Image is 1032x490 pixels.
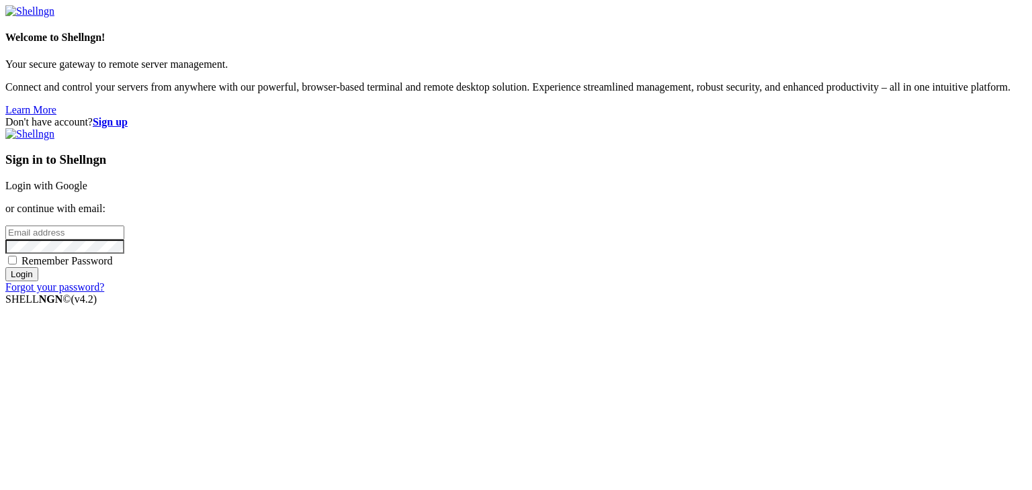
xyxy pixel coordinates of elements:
h4: Welcome to Shellngn! [5,32,1027,44]
p: Your secure gateway to remote server management. [5,58,1027,70]
a: Login with Google [5,180,87,191]
img: Shellngn [5,5,54,17]
input: Remember Password [8,256,17,264]
input: Login [5,267,38,281]
span: 4.2.0 [71,293,97,305]
img: Shellngn [5,128,54,140]
h3: Sign in to Shellngn [5,152,1027,167]
a: Forgot your password? [5,281,104,293]
p: or continue with email: [5,203,1027,215]
a: Learn More [5,104,56,115]
span: Remember Password [21,255,113,266]
a: Sign up [93,116,128,128]
p: Connect and control your servers from anywhere with our powerful, browser-based terminal and remo... [5,81,1027,93]
b: NGN [39,293,63,305]
div: Don't have account? [5,116,1027,128]
input: Email address [5,226,124,240]
span: SHELL © [5,293,97,305]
